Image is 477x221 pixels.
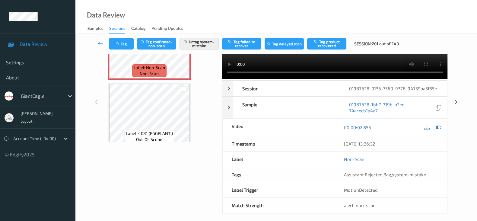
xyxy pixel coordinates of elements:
[151,24,189,33] a: Pending Updates
[344,172,382,177] span: Assistant Rejected
[109,24,131,34] a: Sessions
[372,41,399,47] span: 201 out of 240
[392,172,426,177] span: system-mistake
[109,38,134,50] button: Tag
[223,167,335,182] div: Tags
[223,152,335,167] div: Label
[344,156,364,162] a: Non-Scan
[222,38,261,50] button: Tag failed to recover
[344,124,371,130] a: 00:00:02.856
[233,81,340,96] div: Session
[136,136,162,143] span: out-of-scope
[87,25,103,33] div: Samples
[222,81,447,96] div: Session01987628-0136-7560-9376-94759aa3f55e
[222,97,447,118] div: Sample01987628-1bb7-719b-a2ec-74acecb1a4a7
[223,198,335,213] div: Match Strength
[140,71,159,77] span: non-scan
[151,25,183,33] div: Pending Updates
[349,101,434,114] a: 01987628-1bb7-719b-a2ec-74acecb1a4a7
[344,172,426,177] span: , ,
[335,182,447,197] div: MotionDetected
[265,38,304,50] button: Tag delayed scan
[131,24,151,33] a: Catalog
[109,25,125,34] div: Sessions
[87,24,109,33] a: Samples
[180,38,219,50] button: Untag system-mistake
[383,172,391,177] span: Bag
[307,38,346,50] button: Tag product recovered
[126,130,173,136] span: Label: 4081 (EGGPLANT )
[340,81,447,96] div: 01987628-0136-7560-9376-94759aa3f55e
[137,38,176,50] button: Tag confirmed-non-scan
[87,12,125,18] div: Data Review
[344,141,438,147] div: [DATE] 13:36:32
[134,65,165,71] span: Label: Non-Scan
[344,202,438,208] div: alert-non-scan
[233,97,340,118] div: Sample
[223,119,335,136] div: Video
[223,182,335,197] div: Label Trigger
[223,136,335,151] div: Timestamp
[131,25,145,33] div: Catalog
[354,41,372,47] span: Session:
